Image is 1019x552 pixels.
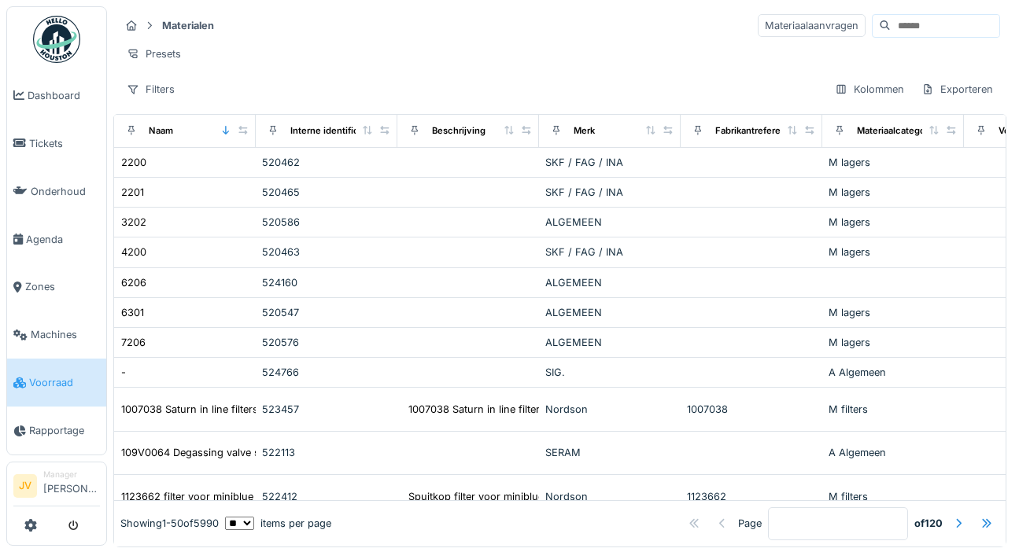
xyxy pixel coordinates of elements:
[29,375,100,390] span: Voorraad
[545,335,674,350] div: ALGEMEEN
[545,402,674,417] div: Nordson
[262,335,391,350] div: 520576
[715,124,797,138] div: Fabrikantreferentie
[25,279,100,294] span: Zones
[121,275,146,290] div: 6206
[290,124,375,138] div: Interne identificator
[31,327,100,342] span: Machines
[857,124,936,138] div: Materiaalcategorie
[121,489,298,504] div: 1123662 filter voor miniblue 2 pistool
[121,215,146,230] div: 3202
[26,232,100,247] span: Agenda
[120,78,182,101] div: Filters
[545,445,674,460] div: SERAM
[432,124,486,138] div: Beschrijving
[738,516,762,531] div: Page
[545,185,674,200] div: SKF / FAG / INA
[262,445,391,460] div: 522113
[914,78,1000,101] div: Exporteren
[43,469,100,480] div: Manager
[29,423,100,438] span: Rapportage
[545,215,674,230] div: ALGEMEEN
[758,14,866,37] div: Materiaalaanvragen
[829,335,958,350] div: M lagers
[545,365,674,380] div: SIG.
[687,402,816,417] div: 1007038
[262,489,391,504] div: 522412
[43,469,100,502] li: [PERSON_NAME]
[545,245,674,259] div: SKF / FAG / INA
[914,516,943,531] strong: of 120
[121,335,146,350] div: 7206
[13,469,100,506] a: JV Manager[PERSON_NAME]
[7,407,106,454] a: Rapportage
[121,305,144,320] div: 6301
[829,445,958,460] div: A Algemeen
[828,78,911,101] div: Kolommen
[545,275,674,290] div: ALGEMEEN
[829,155,958,170] div: M lagers
[545,489,674,504] div: Nordson
[120,42,188,65] div: Presets
[574,124,595,138] div: Merk
[7,72,106,120] a: Dashboard
[121,245,146,259] div: 4200
[262,402,391,417] div: 523457
[262,215,391,230] div: 520586
[408,402,633,417] div: 1007038 Saturn in line filters value pack verp...
[156,18,220,33] strong: Materialen
[829,305,958,320] div: M lagers
[829,215,958,230] div: M lagers
[262,155,391,170] div: 520462
[149,124,173,138] div: Naam
[7,311,106,359] a: Machines
[262,275,391,290] div: 524160
[7,215,106,263] a: Agenda
[29,136,100,151] span: Tickets
[829,185,958,200] div: M lagers
[262,185,391,200] div: 520465
[7,263,106,311] a: Zones
[829,402,958,417] div: M filters
[262,245,391,259] div: 520463
[121,445,309,460] div: 109V0064 Degassing valve sealing end
[262,365,391,380] div: 524766
[545,155,674,170] div: SKF / FAG / INA
[121,402,312,417] div: 1007038 Saturn in line filters value pack
[33,16,80,63] img: Badge_color-CXgf-gQk.svg
[7,167,106,215] a: Onderhoud
[225,516,331,531] div: items per page
[31,184,100,199] span: Onderhoud
[13,474,37,498] li: JV
[121,185,144,200] div: 2201
[545,305,674,320] div: ALGEMEEN
[829,245,958,259] div: M lagers
[829,365,958,380] div: A Algemeen
[262,305,391,320] div: 520547
[28,88,100,103] span: Dashboard
[829,489,958,504] div: M filters
[7,359,106,407] a: Voorraad
[7,120,106,167] a: Tickets
[408,489,618,504] div: Spuitkop filter voor miniblue 2 inline filter ...
[121,365,126,380] div: -
[120,516,219,531] div: Showing 1 - 50 of 5990
[687,489,816,504] div: 1123662
[121,155,146,170] div: 2200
